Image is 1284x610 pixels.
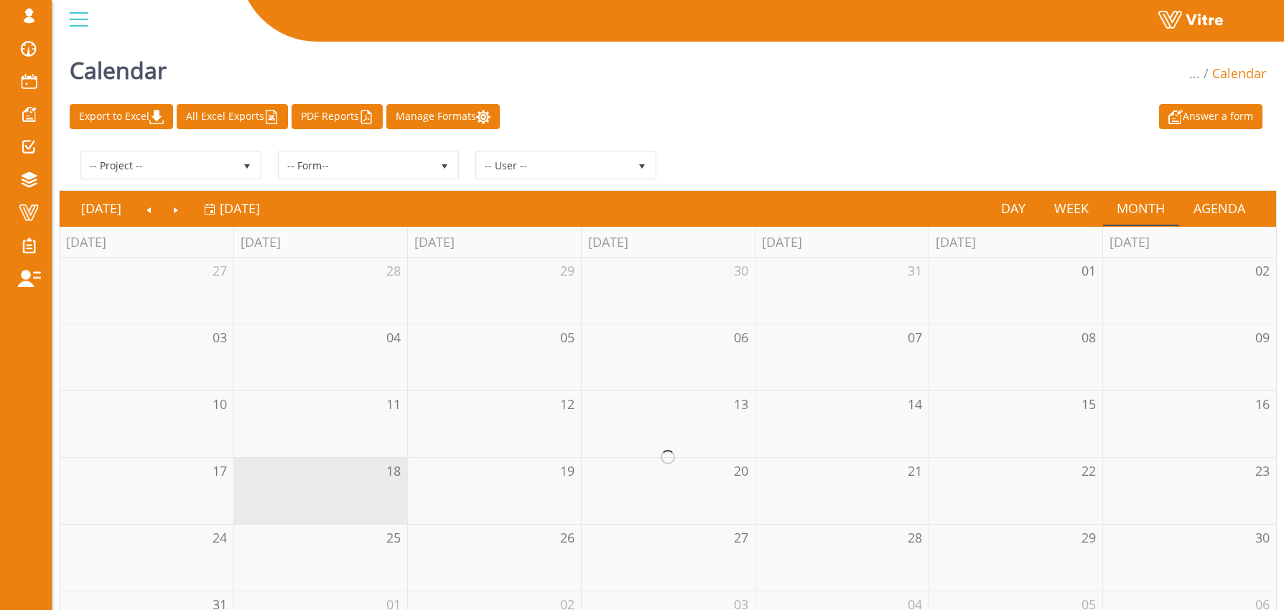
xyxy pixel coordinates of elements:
[1103,192,1180,225] a: Month
[70,104,173,129] a: Export to Excel
[929,227,1102,258] th: [DATE]
[1102,227,1276,258] th: [DATE]
[987,192,1040,225] a: Day
[1159,104,1262,129] a: Answer a form
[264,110,279,124] img: cal_excel.png
[1189,65,1200,82] span: ...
[432,152,457,178] span: select
[407,227,581,258] th: [DATE]
[629,152,655,178] span: select
[60,227,233,258] th: [DATE]
[476,110,490,124] img: cal_settings.png
[162,192,190,225] a: Next
[67,192,136,225] a: [DATE]
[234,152,260,178] span: select
[581,227,755,258] th: [DATE]
[177,104,288,129] a: All Excel Exports
[204,192,260,225] a: [DATE]
[1168,110,1183,124] img: appointment_white2.png
[292,104,383,129] a: PDF Reports
[477,152,629,178] span: -- User --
[386,104,500,129] a: Manage Formats
[755,227,929,258] th: [DATE]
[70,36,167,97] h1: Calendar
[220,200,260,217] span: [DATE]
[1040,192,1103,225] a: Week
[359,110,373,124] img: cal_pdf.png
[149,110,164,124] img: cal_download.png
[136,192,163,225] a: Previous
[1200,65,1266,83] li: Calendar
[233,227,407,258] th: [DATE]
[82,152,234,178] span: -- Project --
[279,152,432,178] span: -- Form--
[1179,192,1260,225] a: Agenda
